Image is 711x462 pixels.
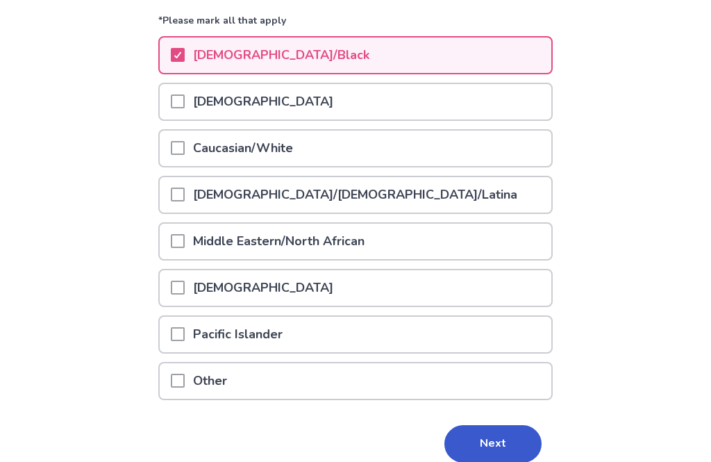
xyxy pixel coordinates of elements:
p: [DEMOGRAPHIC_DATA]/Black [185,38,378,73]
p: [DEMOGRAPHIC_DATA] [185,270,342,306]
p: Other [185,363,235,399]
p: *Please mark all that apply [158,13,553,36]
p: Middle Eastern/North African [185,224,373,259]
p: Pacific Islander [185,317,291,352]
p: [DEMOGRAPHIC_DATA] [185,84,342,119]
p: [DEMOGRAPHIC_DATA]/[DEMOGRAPHIC_DATA]/Latina [185,177,526,213]
p: Caucasian/White [185,131,301,166]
